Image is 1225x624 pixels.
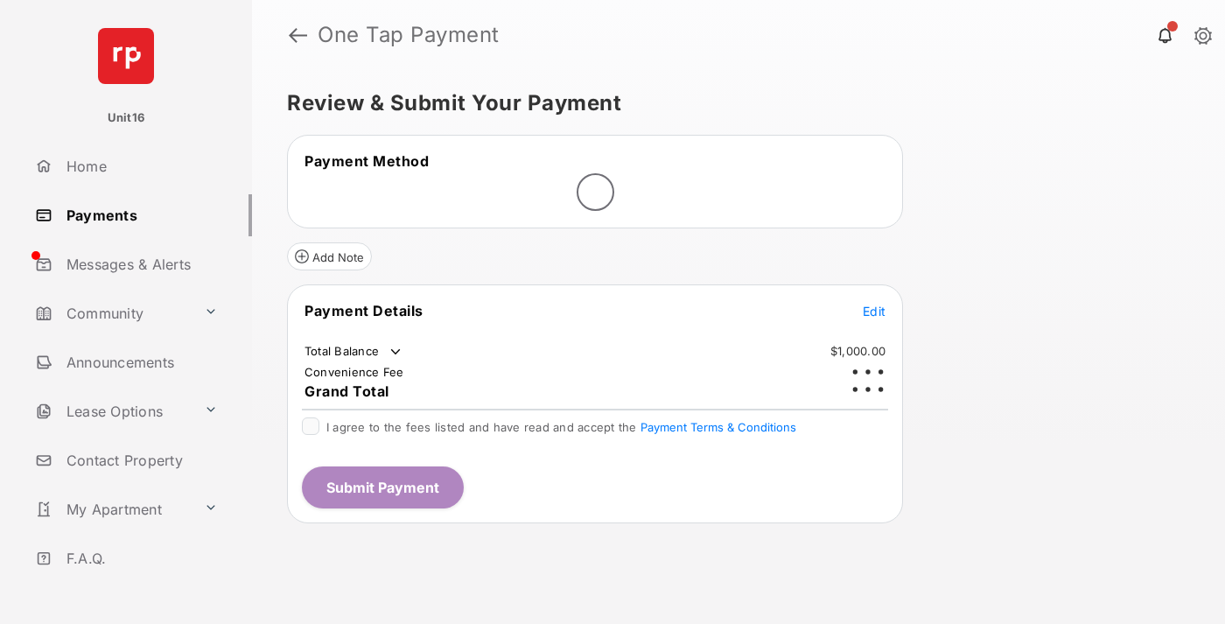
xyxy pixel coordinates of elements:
[28,243,252,285] a: Messages & Alerts
[108,109,145,127] p: Unit16
[28,390,197,432] a: Lease Options
[287,242,372,270] button: Add Note
[28,439,252,481] a: Contact Property
[302,466,464,508] button: Submit Payment
[28,341,252,383] a: Announcements
[318,25,500,46] strong: One Tap Payment
[304,343,404,361] td: Total Balance
[863,304,885,319] span: Edit
[304,302,423,319] span: Payment Details
[326,420,796,434] span: I agree to the fees listed and have read and accept the
[28,292,197,334] a: Community
[863,302,885,319] button: Edit
[28,488,197,530] a: My Apartment
[640,420,796,434] button: I agree to the fees listed and have read and accept the
[304,364,405,380] td: Convenience Fee
[287,93,1176,114] h5: Review & Submit Your Payment
[28,194,252,236] a: Payments
[304,382,389,400] span: Grand Total
[28,537,252,579] a: F.A.Q.
[98,28,154,84] img: svg+xml;base64,PHN2ZyB4bWxucz0iaHR0cDovL3d3dy53My5vcmcvMjAwMC9zdmciIHdpZHRoPSI2NCIgaGVpZ2h0PSI2NC...
[304,152,429,170] span: Payment Method
[829,343,886,359] td: $1,000.00
[28,145,252,187] a: Home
